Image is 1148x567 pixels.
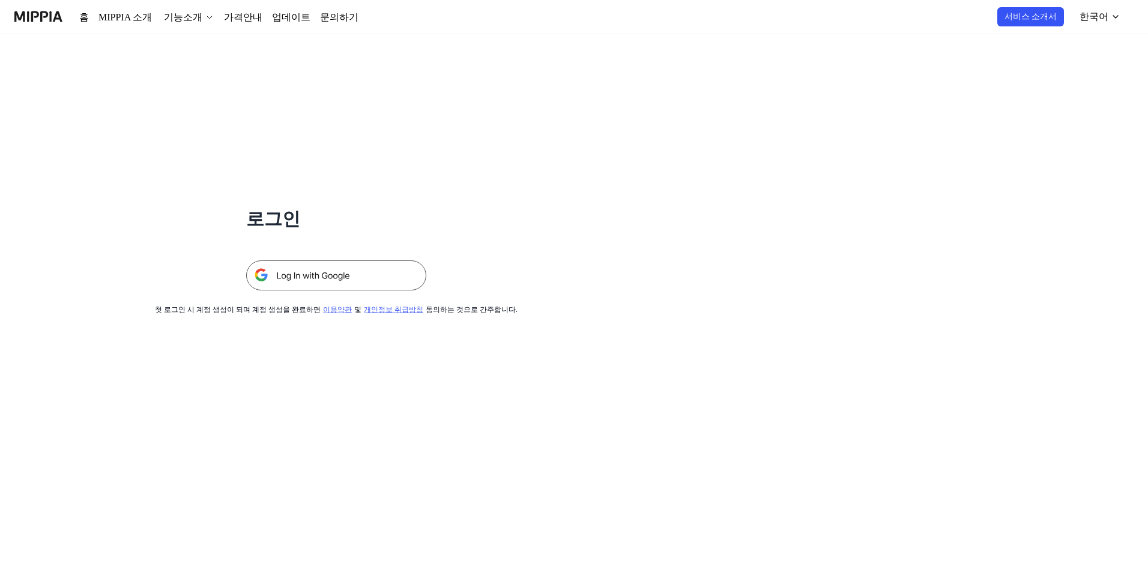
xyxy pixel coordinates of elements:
[215,10,249,25] a: 가격안내
[183,305,490,315] div: 첫 로그인 시 계정 생성이 되며 계정 생성을 완료하면 및 동의하는 것으로 간주합니다.
[97,10,148,25] a: MIPPIA 소개
[325,305,349,314] a: 이용약관
[360,305,410,314] a: 개인정보 취급방침
[1008,7,1068,26] button: 서비스 소개서
[1074,5,1128,29] button: 한국어
[258,10,292,25] a: 업데이트
[246,260,426,290] img: 구글 로그인 버튼
[157,10,205,25] button: 기능소개
[301,10,335,25] a: 문의하기
[1081,10,1111,24] div: 한국어
[246,206,426,232] h1: 로그인
[79,10,88,25] a: 홈
[157,10,196,25] div: 기능소개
